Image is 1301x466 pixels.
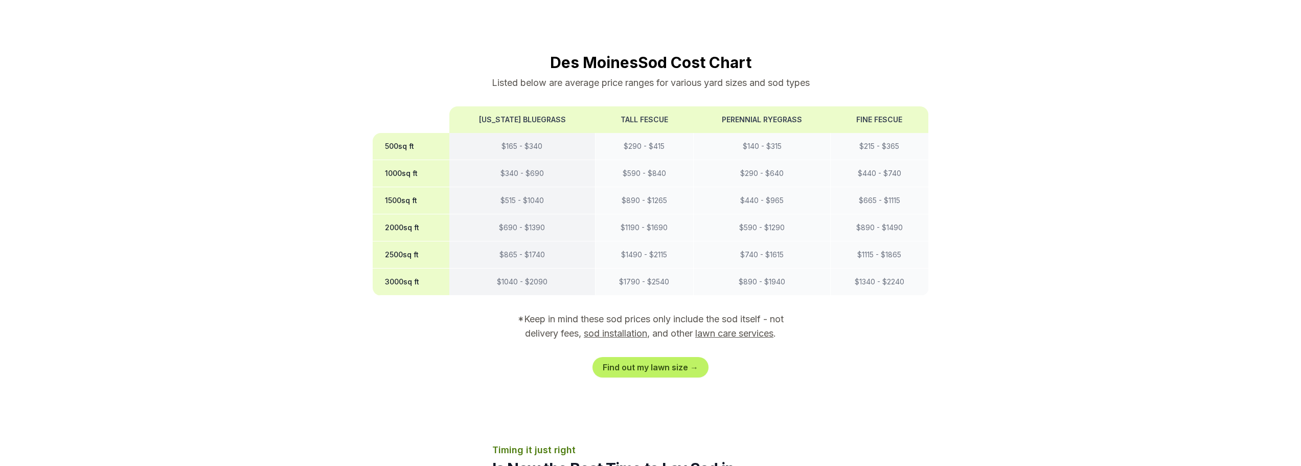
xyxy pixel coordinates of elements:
[694,133,831,160] td: $ 140 - $ 315
[694,269,831,296] td: $ 890 - $ 1940
[449,241,595,269] td: $ 865 - $ 1740
[595,160,693,187] td: $ 590 - $ 840
[694,214,831,241] td: $ 590 - $ 1290
[595,214,693,241] td: $ 1190 - $ 1690
[373,76,929,90] p: Listed below are average price ranges for various yard sizes and sod types
[595,106,693,133] th: Tall Fescue
[595,241,693,269] td: $ 1490 - $ 2115
[694,160,831,187] td: $ 290 - $ 640
[449,106,595,133] th: [US_STATE] Bluegrass
[373,241,449,269] th: 2500 sq ft
[373,160,449,187] th: 1000 sq ft
[595,133,693,160] td: $ 290 - $ 415
[831,133,928,160] td: $ 215 - $ 365
[695,328,773,339] a: lawn care services
[831,160,928,187] td: $ 440 - $ 740
[373,214,449,241] th: 2000 sq ft
[831,187,928,214] td: $ 665 - $ 1115
[831,214,928,241] td: $ 890 - $ 1490
[504,312,798,341] p: *Keep in mind these sod prices only include the sod itself - not delivery fees, , and other .
[694,106,831,133] th: Perennial Ryegrass
[584,328,647,339] a: sod installation
[492,443,809,457] p: Timing it just right
[373,53,929,72] h2: Des Moines Sod Cost Chart
[595,269,693,296] td: $ 1790 - $ 2540
[373,187,449,214] th: 1500 sq ft
[449,187,595,214] td: $ 515 - $ 1040
[694,241,831,269] td: $ 740 - $ 1615
[449,160,595,187] td: $ 340 - $ 690
[831,269,928,296] td: $ 1340 - $ 2240
[449,269,595,296] td: $ 1040 - $ 2090
[694,187,831,214] td: $ 440 - $ 965
[592,357,709,378] a: Find out my lawn size →
[831,241,928,269] td: $ 1115 - $ 1865
[373,269,449,296] th: 3000 sq ft
[831,106,928,133] th: Fine Fescue
[449,214,595,241] td: $ 690 - $ 1390
[595,187,693,214] td: $ 890 - $ 1265
[449,133,595,160] td: $ 165 - $ 340
[373,133,449,160] th: 500 sq ft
